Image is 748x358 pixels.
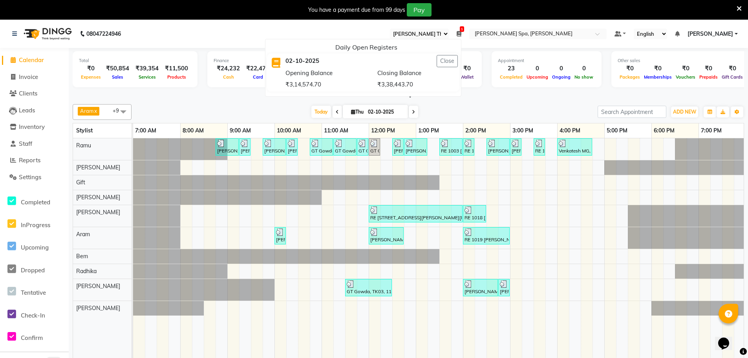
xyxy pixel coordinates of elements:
[715,327,740,350] iframe: chat widget
[251,74,265,80] span: Card
[275,228,285,243] div: [PERSON_NAME], TK02, 10:00 AM-10:15 AM, Short treatment - Head Massage 20 Min
[80,108,93,114] span: Aram
[525,74,550,80] span: Upcoming
[437,55,458,67] button: Close
[240,140,250,154] div: [PERSON_NAME], TK01, 09:15 AM-09:30 AM, [PERSON_NAME] MEN'S GLOBAL COLOR
[369,125,397,136] a: 12:00 PM
[20,23,74,45] img: logo
[487,140,509,154] div: [PERSON_NAME] ., TK09, 02:30 PM-03:00 PM, Hair Cut Men (Stylist)
[534,140,544,154] div: RE 1003 [PERSON_NAME], TK11, 03:30 PM-03:45 PM, [PERSON_NAME] Trim
[76,179,85,186] span: Gift
[618,57,745,64] div: Other sales
[405,140,426,154] div: [PERSON_NAME], TK06, 12:45 PM-01:15 PM, Hair Cut Men (Stylist)
[618,64,642,73] div: ₹0
[76,142,91,149] span: Ramu
[19,140,32,147] span: Staff
[21,312,45,319] span: Check-In
[21,266,45,274] span: Dropped
[79,57,191,64] div: Total
[674,74,697,80] span: Vouchers
[720,74,745,80] span: Gift Cards
[272,42,461,52] div: Daily Open Registers
[76,305,120,312] span: [PERSON_NAME]
[369,140,379,154] div: GT Gowda, TK03, 12:00 PM-12:15 PM, Nail Services - Cut & file
[440,140,462,154] div: RE 1003 [PERSON_NAME], TK05, 01:30 PM-02:00 PM, [PERSON_NAME] Color
[221,74,236,80] span: Cash
[132,64,162,73] div: ₹39,354
[458,74,476,80] span: Wallet
[76,253,88,260] span: Bem
[110,74,125,80] span: Sales
[19,156,40,164] span: Reports
[605,125,629,136] a: 5:00 PM
[393,140,403,154] div: [PERSON_NAME], TK04, 12:30 PM-12:45 PM, [PERSON_NAME] Trim
[550,64,572,73] div: 0
[346,280,391,295] div: GT Gowda, TK03, 11:30 AM-12:30 PM, Massage - Inner Strength (60 Minutes)
[103,64,132,73] div: ₹50,854
[349,109,366,115] span: Thu
[510,125,535,136] a: 3:00 PM
[358,140,368,154] div: GT Gowda, TK03, 11:45 AM-12:00 PM, [PERSON_NAME] Trim
[2,156,67,165] a: Reports
[2,73,67,82] a: Invoice
[499,280,509,295] div: [PERSON_NAME] ., TK09, 02:45 PM-03:00 PM, Nail Services - Cut & file
[460,26,464,32] span: 1
[275,125,303,136] a: 10:00 AM
[214,57,347,64] div: Finance
[21,244,49,251] span: Upcoming
[162,64,191,73] div: ₹11,500
[366,106,405,118] input: 2025-10-02
[19,173,41,181] span: Settings
[21,334,43,341] span: Confirm
[550,74,572,80] span: Ongoing
[133,125,158,136] a: 7:00 AM
[19,90,37,97] span: Clients
[308,6,405,14] div: You have a payment due from 99 days
[76,268,97,275] span: Radhika
[498,64,525,73] div: 23
[113,107,125,114] span: +9
[642,74,674,80] span: Memberships
[458,64,476,73] div: ₹0
[280,67,372,90] div: Opening Balance ₹3,14,574.70
[558,140,591,154] div: Venkatesh MG, TK10, 04:00 PM-04:45 PM, Hair Cut Men (Stylist)
[688,30,733,38] span: [PERSON_NAME]
[79,74,103,80] span: Expenses
[371,67,464,90] div: Closing Balance ₹3,38,443.70
[181,125,206,136] a: 8:00 AM
[2,89,67,98] a: Clients
[572,64,595,73] div: 0
[19,56,44,64] span: Calendar
[464,140,474,154] div: RE 1003 [PERSON_NAME], TK05, 02:00 PM-02:15 PM, [PERSON_NAME] Trim
[263,140,285,154] div: [PERSON_NAME], TK02, 09:45 AM-10:15 AM, Hair Cut Men (Stylist)
[674,64,697,73] div: ₹0
[19,106,35,114] span: Leads
[642,64,674,73] div: ₹0
[457,30,461,37] a: 1
[2,106,67,115] a: Leads
[699,125,724,136] a: 7:00 PM
[2,123,67,132] a: Inventory
[697,64,720,73] div: ₹0
[407,3,432,17] button: Pay
[618,74,642,80] span: Packages
[652,125,677,136] a: 6:00 PM
[720,64,745,73] div: ₹0
[311,106,331,118] span: Today
[572,74,595,80] span: No show
[214,64,243,73] div: ₹24,232
[498,57,595,64] div: Appointment
[525,64,550,73] div: 0
[673,109,696,115] span: ADD NEW
[216,140,238,154] div: [PERSON_NAME], TK01, 08:45 AM-09:15 AM, Hair Cut Men (Stylist)
[464,280,497,295] div: [PERSON_NAME] ., TK09, 02:00 PM-02:45 PM, Pedicure - Intense Repair Pedicure
[311,140,332,154] div: GT Gowda, TK03, 10:45 AM-11:15 AM, Hair Cut Men (Stylist)
[19,73,38,81] span: Invoice
[19,123,45,130] span: Inventory
[137,74,158,80] span: Services
[76,164,120,171] span: [PERSON_NAME]
[416,125,441,136] a: 1:00 PM
[76,127,93,134] span: Stylist
[79,64,103,73] div: ₹0
[243,64,272,73] div: ₹22,470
